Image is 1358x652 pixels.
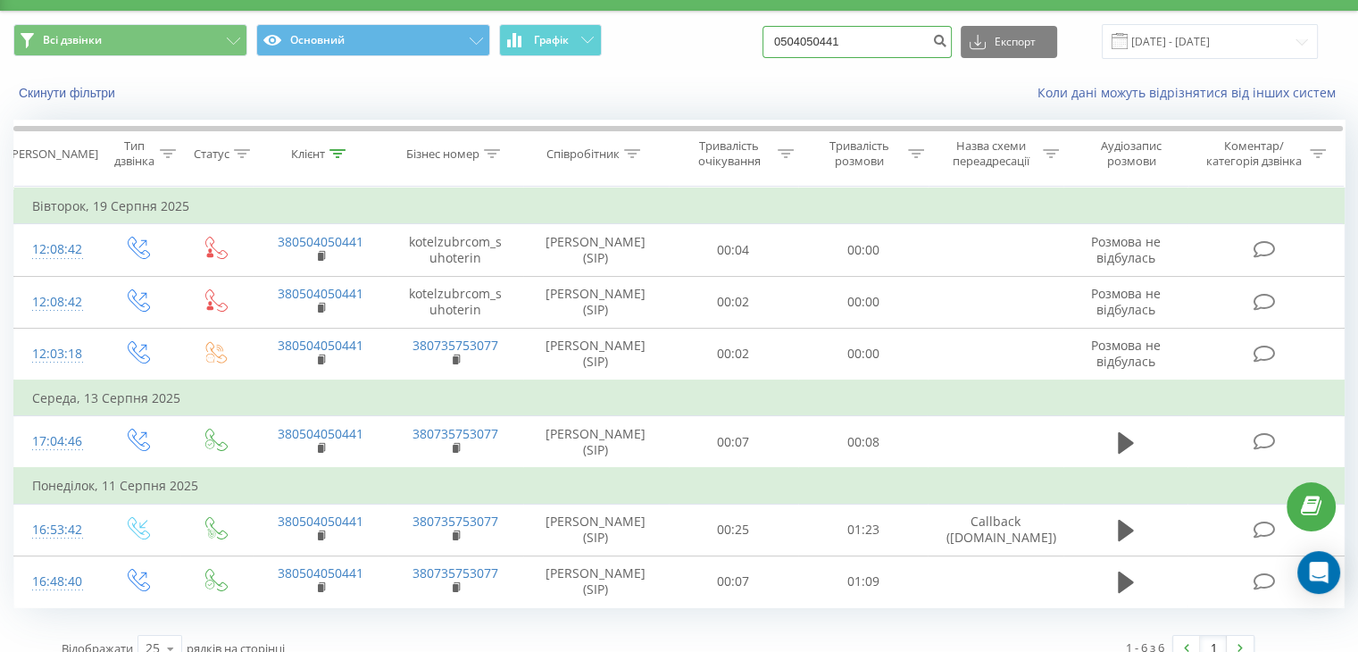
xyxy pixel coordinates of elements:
span: Розмова не відбулась [1091,285,1161,318]
a: 380735753077 [412,425,498,442]
div: Клієнт [291,146,325,162]
div: Тривалість розмови [814,138,904,169]
td: 01:09 [798,556,928,607]
div: 12:08:42 [32,232,79,267]
div: Тип дзвінка [112,138,154,169]
td: Callback ([DOMAIN_NAME]) [928,504,1062,556]
div: Аудіозапис розмови [1079,138,1184,169]
td: [PERSON_NAME] (SIP) [523,224,669,276]
td: [PERSON_NAME] (SIP) [523,556,669,607]
td: 00:02 [669,328,798,380]
td: 00:00 [798,328,928,380]
td: Вівторок, 19 Серпня 2025 [14,188,1345,224]
td: [PERSON_NAME] (SIP) [523,504,669,556]
a: 380735753077 [412,513,498,530]
a: 380504050441 [278,564,363,581]
a: 380504050441 [278,285,363,302]
td: 00:00 [798,276,928,328]
div: 12:08:42 [32,285,79,320]
div: Назва схеми переадресації [945,138,1038,169]
button: Основний [256,24,490,56]
td: kotelzubrcom_suhoterin [387,276,522,328]
button: Всі дзвінки [13,24,247,56]
td: Середа, 13 Серпня 2025 [14,380,1345,416]
a: 380504050441 [278,337,363,354]
td: 00:00 [798,224,928,276]
div: [PERSON_NAME] [8,146,98,162]
a: 380735753077 [412,337,498,354]
td: kotelzubrcom_suhoterin [387,224,522,276]
span: Всі дзвінки [43,33,102,47]
td: 00:02 [669,276,798,328]
div: Open Intercom Messenger [1297,551,1340,594]
span: Розмова не відбулась [1091,337,1161,370]
span: Графік [534,34,569,46]
td: [PERSON_NAME] (SIP) [523,328,669,380]
div: Тривалість очікування [685,138,774,169]
button: Скинути фільтри [13,85,124,101]
td: 00:07 [669,416,798,469]
a: 380504050441 [278,513,363,530]
td: 00:04 [669,224,798,276]
div: 12:03:18 [32,337,79,372]
a: 380735753077 [412,564,498,581]
div: 16:53:42 [32,513,79,548]
div: 17:04:46 [32,424,79,459]
input: Пошук за номером [762,26,952,58]
a: 380504050441 [278,425,363,442]
button: Графік [499,24,602,56]
button: Експорт [961,26,1057,58]
td: [PERSON_NAME] (SIP) [523,416,669,469]
td: [PERSON_NAME] (SIP) [523,276,669,328]
td: 00:08 [798,416,928,469]
div: Співробітник [546,146,620,162]
div: 16:48:40 [32,564,79,599]
span: Розмова не відбулась [1091,233,1161,266]
td: Понеділок, 11 Серпня 2025 [14,468,1345,504]
td: 00:25 [669,504,798,556]
a: Коли дані можуть відрізнятися вiд інших систем [1037,84,1345,101]
td: 00:07 [669,556,798,607]
div: Статус [194,146,229,162]
div: Бізнес номер [406,146,479,162]
a: 380504050441 [278,233,363,250]
div: Коментар/категорія дзвінка [1201,138,1305,169]
td: 01:23 [798,504,928,556]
